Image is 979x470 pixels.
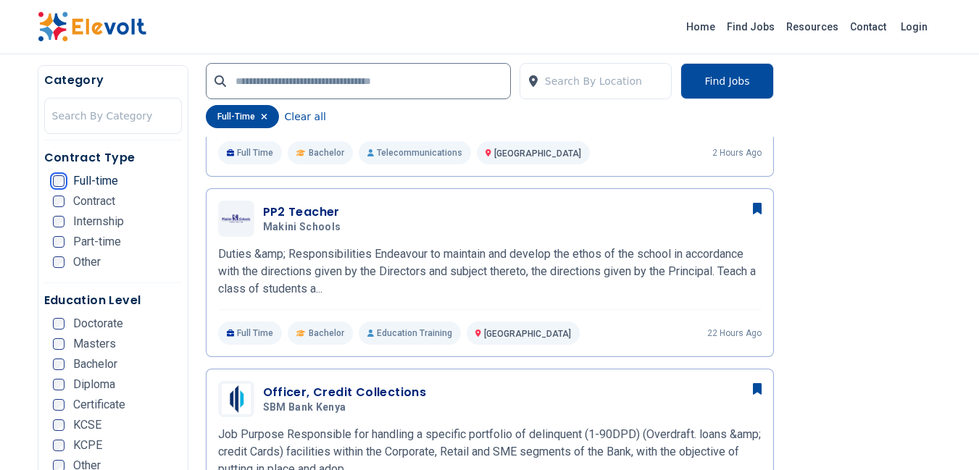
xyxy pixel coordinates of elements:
[206,105,279,128] div: full-time
[73,236,121,248] span: Part-time
[53,256,64,268] input: Other
[44,292,182,309] h5: Education Level
[844,15,892,38] a: Contact
[263,221,341,234] span: Makini Schools
[73,358,117,370] span: Bachelor
[309,327,344,339] span: Bachelor
[218,322,283,345] p: Full Time
[494,148,581,159] span: [GEOGRAPHIC_DATA]
[263,401,346,414] span: SBM Bank Kenya
[73,399,125,411] span: Certificate
[218,201,762,345] a: Makini SchoolsPP2 TeacherMakini SchoolsDuties &amp; Responsibilities Endeavour to maintain and de...
[53,196,64,207] input: Contract
[53,338,64,350] input: Masters
[680,15,721,38] a: Home
[222,384,251,414] img: SBM Bank Kenya
[218,246,762,298] p: Duties &amp; Responsibilities Endeavour to maintain and develop the ethos of the school in accord...
[38,12,146,42] img: Elevolt
[73,175,118,187] span: Full-time
[53,175,64,187] input: Full-time
[707,327,762,339] p: 22 hours ago
[907,400,979,470] iframe: Chat Widget
[73,216,124,227] span: Internship
[359,141,471,164] p: Telecommunications
[285,105,326,128] button: Clear all
[721,15,780,38] a: Find Jobs
[53,440,64,451] input: KCPE
[73,379,115,390] span: Diploma
[53,358,64,370] input: Bachelor
[218,141,283,164] p: Full Time
[44,149,182,167] h5: Contract Type
[73,318,123,330] span: Doctorate
[359,322,461,345] p: Education Training
[73,419,101,431] span: KCSE
[53,236,64,248] input: Part-time
[309,147,344,159] span: Bachelor
[44,72,182,89] h5: Category
[73,440,102,451] span: KCPE
[780,15,844,38] a: Resources
[53,419,64,431] input: KCSE
[680,63,773,99] button: Find Jobs
[263,203,347,221] h3: PP2 Teacher
[53,216,64,227] input: Internship
[712,147,762,159] p: 2 hours ago
[53,379,64,390] input: Diploma
[263,384,427,401] h3: Officer, Credit Collections
[484,329,571,339] span: [GEOGRAPHIC_DATA]
[892,12,936,41] a: Login
[73,196,115,207] span: Contract
[73,256,101,268] span: Other
[222,214,251,224] img: Makini Schools
[53,399,64,411] input: Certificate
[53,318,64,330] input: Doctorate
[73,338,116,350] span: Masters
